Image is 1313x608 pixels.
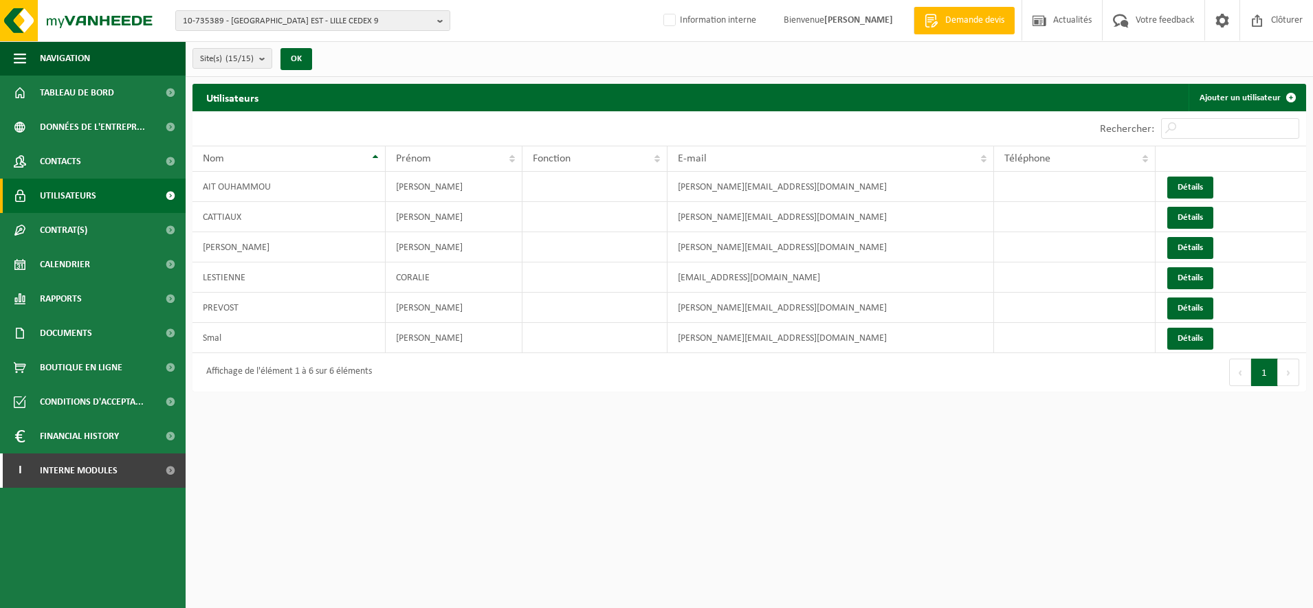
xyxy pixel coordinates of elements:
[1278,359,1299,386] button: Next
[192,48,272,69] button: Site(s)(15/15)
[386,232,523,262] td: [PERSON_NAME]
[192,84,272,111] h2: Utilisateurs
[1229,359,1251,386] button: Previous
[14,453,26,488] span: I
[661,10,756,31] label: Information interne
[533,153,571,164] span: Fonction
[40,179,96,213] span: Utilisateurs
[667,262,994,293] td: [EMAIL_ADDRESS][DOMAIN_NAME]
[40,41,90,76] span: Navigation
[1100,124,1154,135] label: Rechercher:
[1167,177,1213,199] a: Détails
[40,247,90,282] span: Calendrier
[199,360,372,385] div: Affichage de l'élément 1 à 6 sur 6 éléments
[824,15,893,25] strong: [PERSON_NAME]
[667,232,994,262] td: [PERSON_NAME][EMAIL_ADDRESS][DOMAIN_NAME]
[667,172,994,202] td: [PERSON_NAME][EMAIL_ADDRESS][DOMAIN_NAME]
[40,350,122,385] span: Boutique en ligne
[914,7,1015,34] a: Demande devis
[40,282,82,316] span: Rapports
[192,262,386,293] td: LESTIENNE
[40,316,92,350] span: Documents
[40,453,118,488] span: Interne modules
[203,153,224,164] span: Nom
[40,144,81,179] span: Contacts
[1251,359,1278,386] button: 1
[192,323,386,353] td: Smal
[1167,297,1213,319] a: Détails
[1004,153,1050,164] span: Téléphone
[200,49,254,69] span: Site(s)
[667,202,994,232] td: [PERSON_NAME][EMAIL_ADDRESS][DOMAIN_NAME]
[1167,328,1213,350] a: Détails
[280,48,312,70] button: OK
[678,153,707,164] span: E-mail
[386,202,523,232] td: [PERSON_NAME]
[386,293,523,323] td: [PERSON_NAME]
[40,76,114,110] span: Tableau de bord
[942,14,1008,27] span: Demande devis
[225,54,254,63] count: (15/15)
[1167,207,1213,229] a: Détails
[667,323,994,353] td: [PERSON_NAME][EMAIL_ADDRESS][DOMAIN_NAME]
[40,213,87,247] span: Contrat(s)
[667,293,994,323] td: [PERSON_NAME][EMAIL_ADDRESS][DOMAIN_NAME]
[192,293,386,323] td: PREVOST
[40,110,145,144] span: Données de l'entrepr...
[1167,267,1213,289] a: Détails
[1167,237,1213,259] a: Détails
[386,323,523,353] td: [PERSON_NAME]
[192,172,386,202] td: AIT OUHAMMOU
[40,385,144,419] span: Conditions d'accepta...
[386,262,523,293] td: CORALIE
[40,419,119,453] span: Financial History
[1189,84,1305,111] a: Ajouter un utilisateur
[192,232,386,262] td: [PERSON_NAME]
[183,11,432,32] span: 10-735389 - [GEOGRAPHIC_DATA] EST - LILLE CEDEX 9
[192,202,386,232] td: CATTIAUX
[396,153,431,164] span: Prénom
[386,172,523,202] td: [PERSON_NAME]
[175,10,450,31] button: 10-735389 - [GEOGRAPHIC_DATA] EST - LILLE CEDEX 9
